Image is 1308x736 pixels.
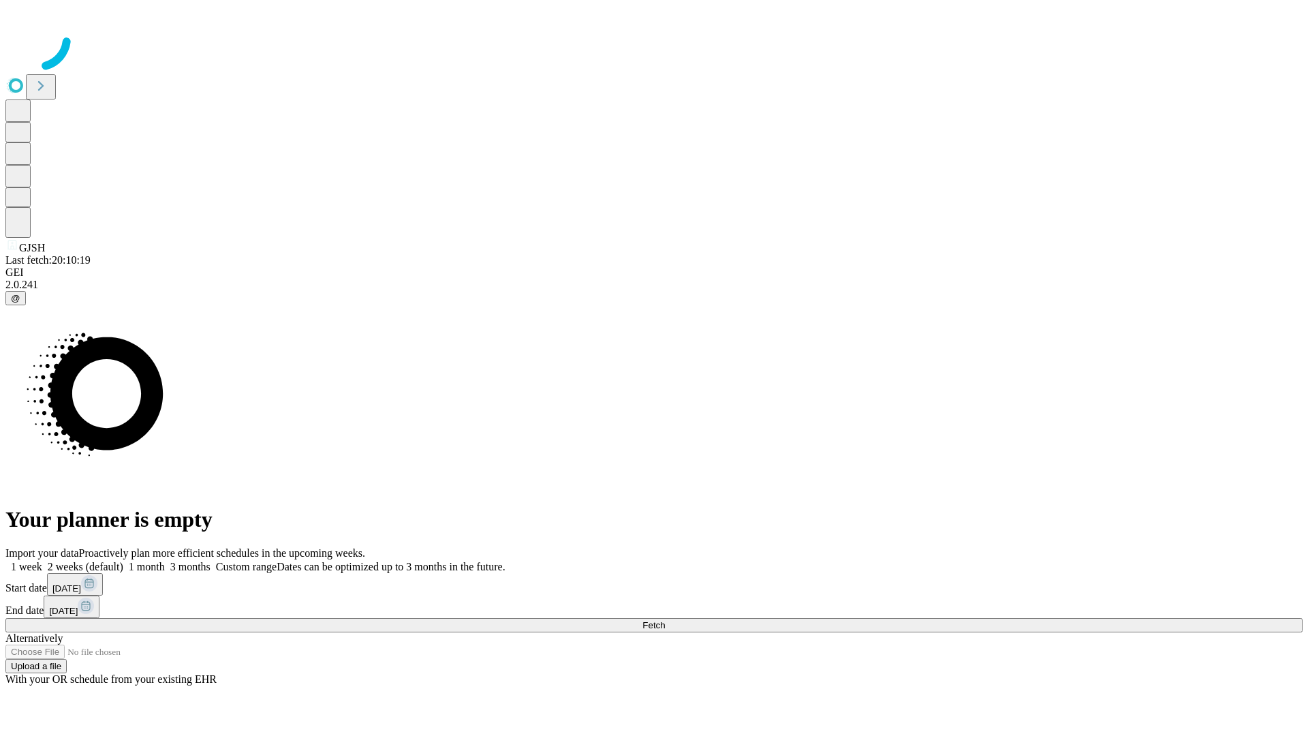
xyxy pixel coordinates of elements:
[5,573,1303,596] div: Start date
[47,573,103,596] button: [DATE]
[129,561,165,572] span: 1 month
[5,279,1303,291] div: 2.0.241
[5,596,1303,618] div: End date
[11,561,42,572] span: 1 week
[49,606,78,616] span: [DATE]
[79,547,365,559] span: Proactively plan more efficient schedules in the upcoming weeks.
[5,632,63,644] span: Alternatively
[11,293,20,303] span: @
[5,291,26,305] button: @
[216,561,277,572] span: Custom range
[5,618,1303,632] button: Fetch
[5,254,91,266] span: Last fetch: 20:10:19
[5,266,1303,279] div: GEI
[5,659,67,673] button: Upload a file
[48,561,123,572] span: 2 weeks (default)
[5,547,79,559] span: Import your data
[52,583,81,594] span: [DATE]
[5,673,217,685] span: With your OR schedule from your existing EHR
[277,561,505,572] span: Dates can be optimized up to 3 months in the future.
[44,596,99,618] button: [DATE]
[5,507,1303,532] h1: Your planner is empty
[642,620,665,630] span: Fetch
[170,561,211,572] span: 3 months
[19,242,45,254] span: GJSH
